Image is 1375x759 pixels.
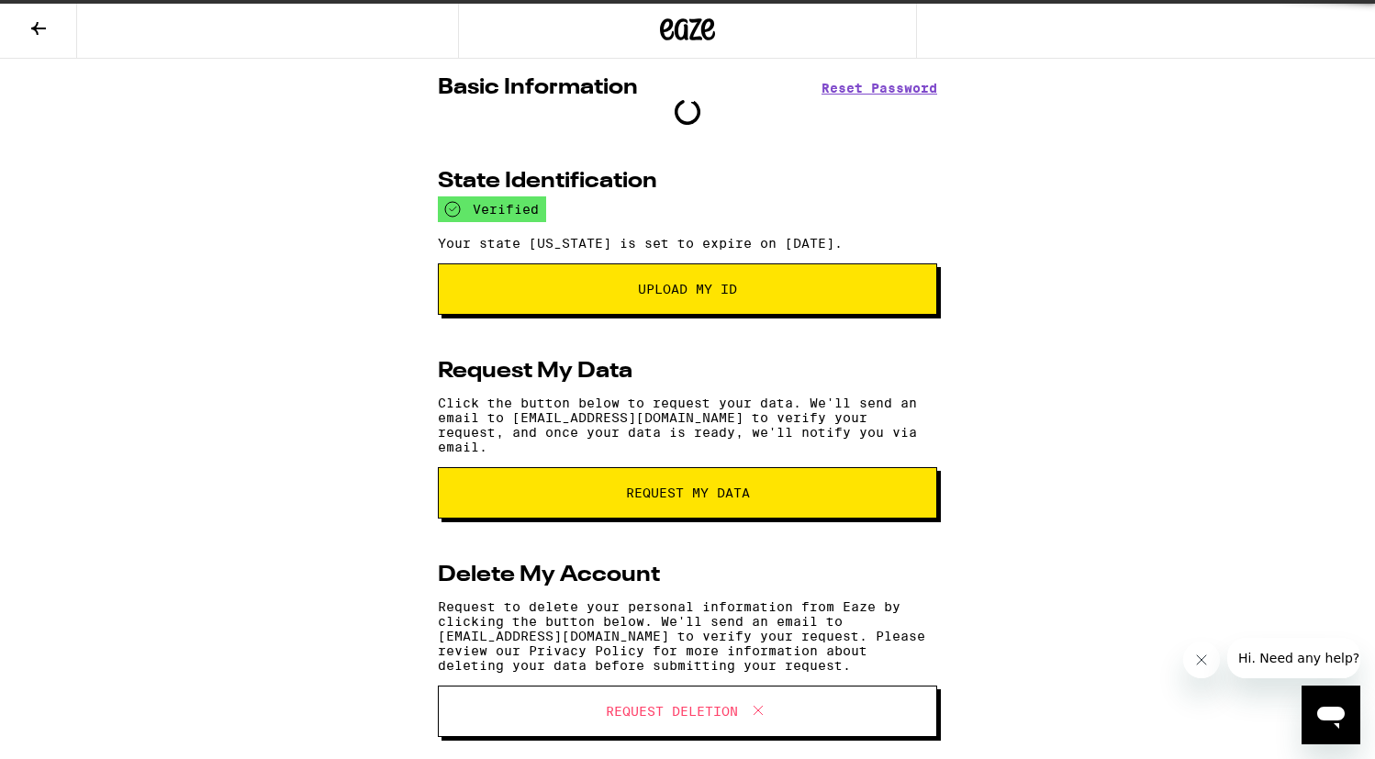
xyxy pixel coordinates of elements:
[438,396,937,454] p: Click the button below to request your data. We'll send an email to [EMAIL_ADDRESS][DOMAIN_NAME] ...
[438,564,660,586] h2: Delete My Account
[638,283,737,296] span: Upload My ID
[438,236,937,251] p: Your state [US_STATE] is set to expire on [DATE].
[438,196,546,222] div: verified
[438,77,638,99] h2: Basic Information
[438,361,632,383] h2: Request My Data
[1227,638,1360,678] iframe: Message from company
[438,686,937,737] button: Request Deletion
[438,263,937,315] button: Upload My ID
[626,486,750,499] span: request my data
[606,705,738,718] span: Request Deletion
[438,467,937,519] button: request my data
[438,599,937,673] p: Request to delete your personal information from Eaze by clicking the button below. We'll send an...
[1183,642,1220,678] iframe: Close message
[438,171,657,193] h2: State Identification
[1302,686,1360,744] iframe: Button to launch messaging window
[822,82,937,95] button: Reset Password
